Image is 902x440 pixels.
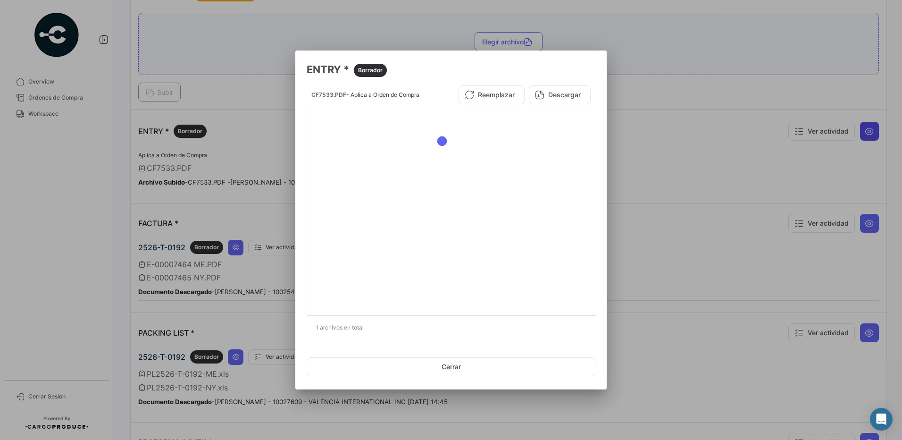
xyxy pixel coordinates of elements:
[459,85,525,104] button: Reemplazar
[870,408,893,431] div: Abrir Intercom Messenger
[307,316,595,339] div: 1 archivos en total
[307,357,595,376] button: Cerrar
[358,66,383,75] span: Borrador
[307,62,595,77] h3: ENTRY *
[346,91,419,98] span: - Aplica a Orden de Compra
[529,85,591,104] button: Descargar
[311,91,346,98] span: CF7533.PDF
